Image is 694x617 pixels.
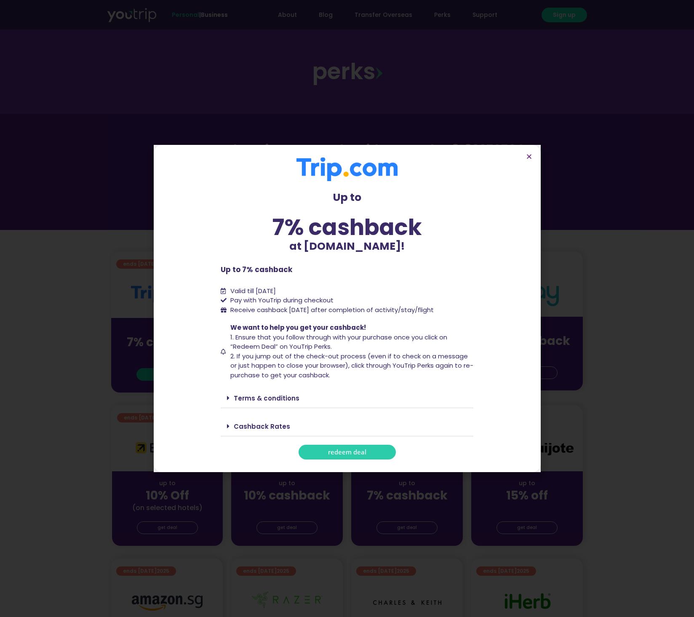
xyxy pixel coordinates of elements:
p: Up to [221,190,473,206]
div: 7% cashback [221,216,473,238]
a: Close [526,153,532,160]
span: We want to help you get your cashback! [230,323,366,332]
div: Cashback Rates [221,417,473,436]
a: redeem deal [299,445,396,459]
b: Up to 7% cashback [221,264,292,275]
p: at [DOMAIN_NAME]! [221,238,473,254]
a: Cashback Rates [234,422,290,431]
span: 2. If you jump out of the check-out process (even if to check on a message or just happen to clos... [230,352,473,379]
span: Pay with YouTrip during checkout [228,296,334,305]
span: 1. Ensure that you follow through with your purchase once you click on “Redeem Deal” on YouTrip P... [230,333,447,351]
span: Valid till [DATE] [230,286,276,295]
div: Terms & conditions [221,388,473,408]
span: Receive cashback [DATE] after completion of activity/stay/flight [230,305,434,314]
span: redeem deal [328,449,366,455]
a: Terms & conditions [234,394,299,403]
